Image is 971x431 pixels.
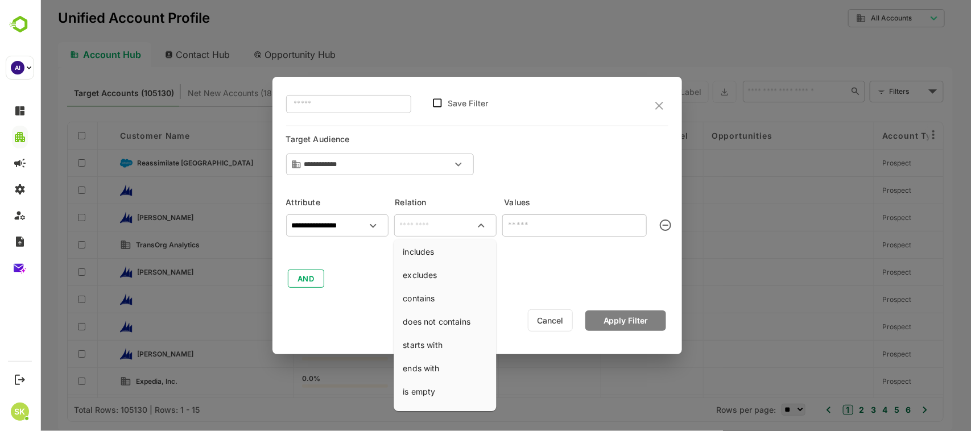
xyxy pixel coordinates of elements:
li: starts with [357,334,454,355]
button: Apply Filter [546,310,626,331]
button: clear [612,212,639,239]
li: is not empty [357,404,454,425]
li: does not contains [357,311,454,332]
h6: Target Audience [246,135,349,149]
li: ends with [357,358,454,379]
button: close [613,100,626,111]
li: contains [357,288,454,309]
li: is empty [357,381,454,402]
li: includes [357,241,454,262]
h6: Relation [356,196,458,209]
img: BambooboxLogoMark.f1c84d78b4c51b1a7b5f700c9845e183.svg [6,14,35,35]
div: AI [11,61,24,74]
button: Close [433,218,449,234]
div: SK [11,403,29,421]
button: Cancel [488,309,533,331]
h6: Values [465,196,629,209]
button: Open [325,218,341,234]
label: Save Filter [408,98,449,108]
li: excludes [357,264,454,285]
h6: Attribute [246,196,349,209]
button: Logout [12,372,27,387]
button: Open [411,156,427,172]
